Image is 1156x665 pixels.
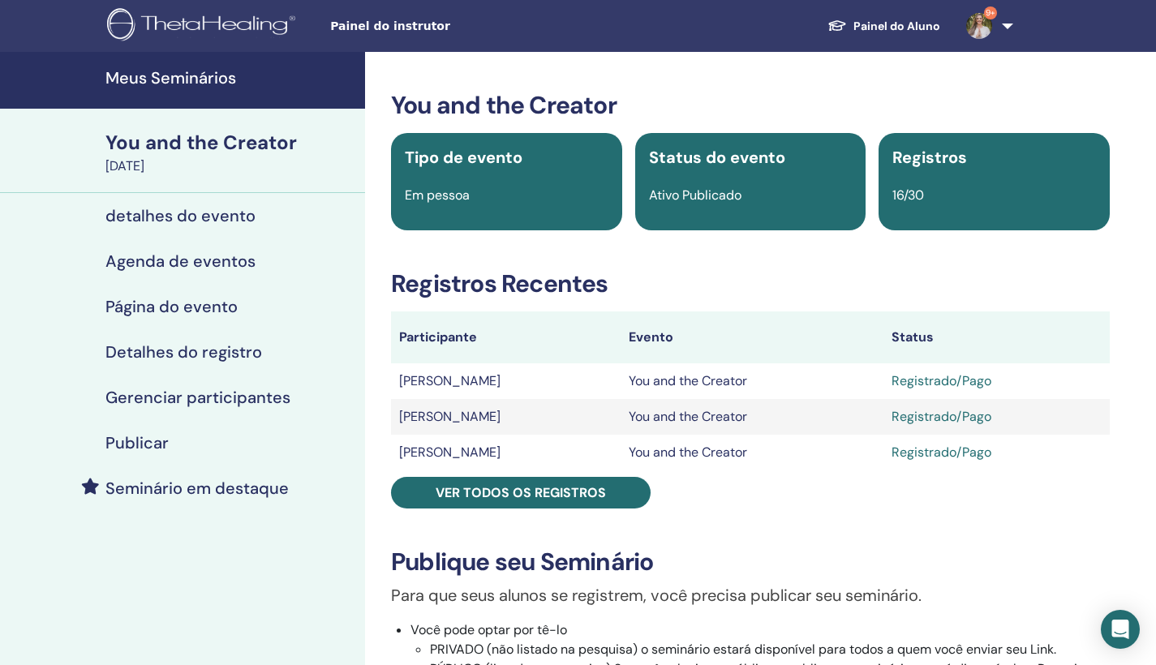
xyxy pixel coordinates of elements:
[621,311,883,363] th: Evento
[391,583,1110,607] p: Para que seus alunos se registrem, você precisa publicar seu seminário.
[391,477,651,508] a: Ver todos os registros
[966,13,992,39] img: default.jpg
[391,435,621,470] td: [PERSON_NAME]
[105,206,256,225] h4: detalhes do evento
[105,433,169,453] h4: Publicar
[405,147,522,168] span: Tipo de evento
[391,547,1110,577] h3: Publique seu Seminário
[405,187,470,204] span: Em pessoa
[621,399,883,435] td: You and the Creator
[391,91,1110,120] h3: You and the Creator
[105,478,289,498] h4: Seminário em destaque
[984,6,997,19] span: 9+
[883,311,1110,363] th: Status
[892,443,1102,462] div: Registrado/Pago
[105,388,290,407] h4: Gerenciar participantes
[649,147,785,168] span: Status do evento
[436,484,606,501] span: Ver todos os registros
[105,297,238,316] h4: Página do evento
[105,342,262,362] h4: Detalhes do registro
[649,187,741,204] span: Ativo Publicado
[105,129,355,157] div: You and the Creator
[892,371,1102,391] div: Registrado/Pago
[105,157,355,176] div: [DATE]
[96,129,365,176] a: You and the Creator[DATE]
[827,19,847,32] img: graduation-cap-white.svg
[391,363,621,399] td: [PERSON_NAME]
[330,18,574,35] span: Painel do instrutor
[814,11,953,41] a: Painel do Aluno
[391,399,621,435] td: [PERSON_NAME]
[621,363,883,399] td: You and the Creator
[105,251,256,271] h4: Agenda de eventos
[892,147,967,168] span: Registros
[1101,610,1140,649] div: Open Intercom Messenger
[892,187,924,204] span: 16/30
[391,269,1110,298] h3: Registros Recentes
[107,8,301,45] img: logo.png
[621,435,883,470] td: You and the Creator
[892,407,1102,427] div: Registrado/Pago
[430,640,1110,659] li: PRIVADO (não listado na pesquisa) o seminário estará disponível para todos a quem você enviar seu...
[105,68,355,88] h4: Meus Seminários
[391,311,621,363] th: Participante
